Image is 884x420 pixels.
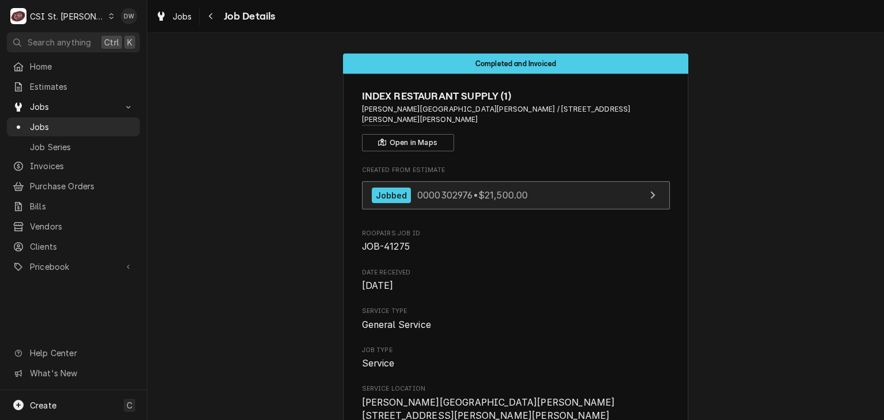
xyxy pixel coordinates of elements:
[362,268,670,277] span: Date Received
[28,36,91,48] span: Search anything
[362,280,394,291] span: [DATE]
[372,188,411,203] div: Jobbed
[7,77,140,96] a: Estimates
[362,358,395,369] span: Service
[362,181,670,209] a: View Estimate
[7,97,140,116] a: Go to Jobs
[121,8,137,24] div: DW
[343,54,688,74] div: Status
[30,180,134,192] span: Purchase Orders
[362,134,454,151] button: Open in Maps
[7,138,140,156] a: Job Series
[7,177,140,196] a: Purchase Orders
[10,8,26,24] div: C
[362,318,670,332] span: Service Type
[10,8,26,24] div: CSI St. Louis's Avatar
[7,117,140,136] a: Jobs
[30,400,56,410] span: Create
[151,7,197,26] a: Jobs
[362,166,670,215] div: Created From Estimate
[362,89,670,104] span: Name
[417,189,528,201] span: 0000302976 • $21,500.00
[173,10,192,22] span: Jobs
[104,36,119,48] span: Ctrl
[7,364,140,383] a: Go to What's New
[30,160,134,172] span: Invoices
[362,229,670,254] div: Roopairs Job ID
[121,8,137,24] div: Dyane Weber's Avatar
[7,257,140,276] a: Go to Pricebook
[30,240,134,253] span: Clients
[7,156,140,175] a: Invoices
[30,261,117,273] span: Pricebook
[220,9,276,24] span: Job Details
[7,237,140,256] a: Clients
[362,346,670,355] span: Job Type
[127,36,132,48] span: K
[362,229,670,238] span: Roopairs Job ID
[7,217,140,236] a: Vendors
[362,384,670,394] span: Service Location
[30,141,134,153] span: Job Series
[30,367,133,379] span: What's New
[30,60,134,72] span: Home
[362,104,670,125] span: Address
[7,343,140,362] a: Go to Help Center
[362,166,670,175] span: Created From Estimate
[362,89,670,151] div: Client Information
[30,220,134,232] span: Vendors
[127,399,132,411] span: C
[362,268,670,293] div: Date Received
[30,10,105,22] div: CSI St. [PERSON_NAME]
[7,32,140,52] button: Search anythingCtrlK
[475,60,557,67] span: Completed and Invoiced
[30,121,134,133] span: Jobs
[7,197,140,216] a: Bills
[30,81,134,93] span: Estimates
[362,307,670,316] span: Service Type
[30,200,134,212] span: Bills
[202,7,220,25] button: Navigate back
[30,101,117,113] span: Jobs
[362,346,670,371] div: Job Type
[362,279,670,293] span: Date Received
[362,307,670,331] div: Service Type
[7,57,140,76] a: Home
[30,347,133,359] span: Help Center
[362,240,670,254] span: Roopairs Job ID
[362,241,410,252] span: JOB-41275
[362,357,670,371] span: Job Type
[362,319,431,330] span: General Service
